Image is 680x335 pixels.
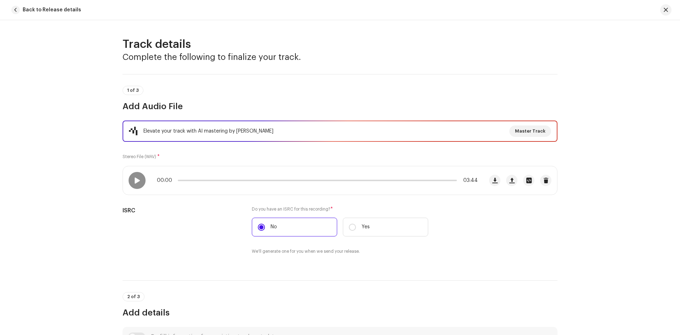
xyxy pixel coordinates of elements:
h3: Complete the following to finalize your track. [123,51,557,63]
span: 03:44 [460,178,478,183]
small: Stereo File (WAV) [123,155,156,159]
h5: ISRC [123,206,240,215]
div: Elevate your track with AI mastering by [PERSON_NAME] [143,127,273,135]
label: Do you have an ISRC for this recording? [252,206,428,212]
span: 1 of 3 [127,88,139,93]
span: Master Track [515,124,545,138]
span: 00:00 [157,178,175,183]
h2: Track details [123,37,557,51]
p: Yes [362,223,370,231]
button: Master Track [509,125,551,137]
h3: Add Audio File [123,101,557,112]
span: 2 of 3 [127,295,140,299]
p: No [271,223,277,231]
h3: Add details [123,307,557,318]
small: We'll generate one for you when we send your release. [252,248,360,255]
